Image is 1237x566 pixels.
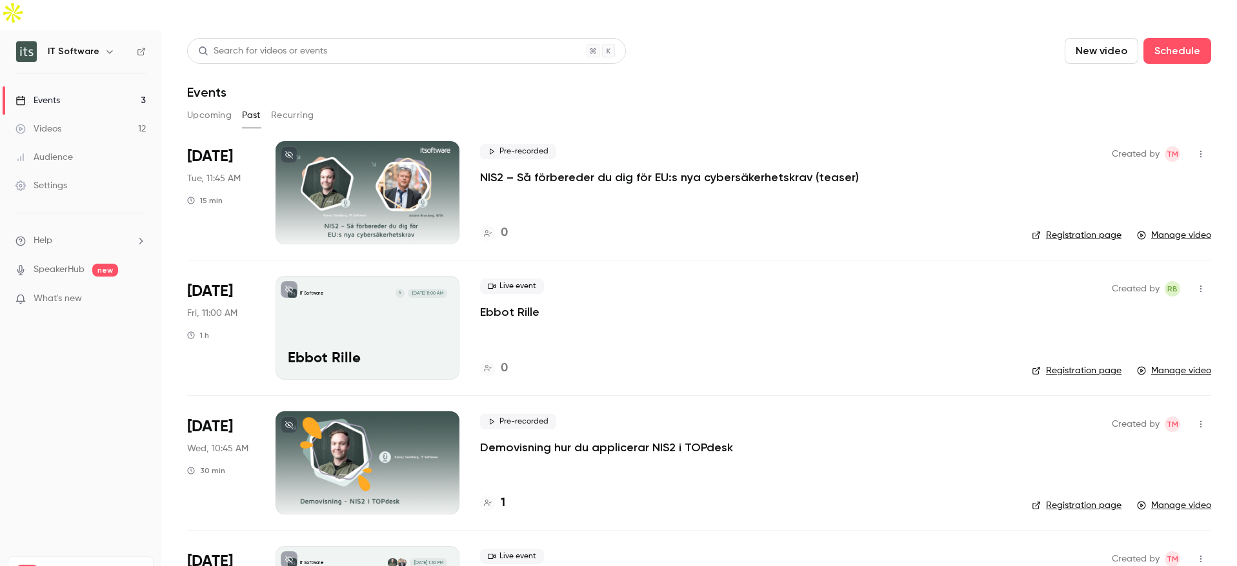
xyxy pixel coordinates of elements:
[1137,364,1211,377] a: Manage video
[34,234,52,248] span: Help
[480,304,539,320] a: Ebbot Rille
[1112,146,1160,162] span: Created by
[1032,499,1121,512] a: Registration page
[242,105,261,126] button: Past
[300,560,324,566] p: IT Software
[288,351,447,367] p: Ebbot Rille
[1065,38,1138,64] button: New video
[187,195,223,206] div: 15 min
[1143,38,1211,64] button: Schedule
[34,292,82,306] span: What's new
[1167,281,1178,297] span: RB
[198,44,327,58] div: Search for videos or events
[480,278,544,294] span: Live event
[480,549,544,564] span: Live event
[480,494,505,512] a: 1
[187,442,248,455] span: Wed, 10:45 AM
[1165,146,1180,162] span: Tanya Masiyenka
[16,41,37,62] img: IT Software
[395,288,405,298] div: R
[480,224,508,242] a: 0
[501,494,505,512] h4: 1
[15,234,146,248] li: help-dropdown-opener
[92,264,118,277] span: new
[480,144,556,159] span: Pre-recorded
[480,170,859,185] a: NIS2 – Så förbereder du dig för EU:s nya cybersäkerhetskrav (teaser)
[1167,416,1178,432] span: TM
[48,45,99,58] h6: IT Software
[1032,364,1121,377] a: Registration page
[187,84,226,100] h1: Events
[480,440,733,455] a: Demovisning hur du applicerar NIS2 i TOPdesk
[1032,229,1121,242] a: Registration page
[300,290,324,297] p: IT Software
[1137,229,1211,242] a: Manage video
[1167,146,1178,162] span: TM
[187,411,255,514] div: Sep 3 Wed, 10:45 AM (Europe/Stockholm)
[15,151,73,164] div: Audience
[271,105,314,126] button: Recurring
[501,360,508,377] h4: 0
[15,179,67,192] div: Settings
[276,276,459,379] a: Ebbot RilleIT SoftwareR[DATE] 11:00 AMEbbot Rille
[187,465,225,476] div: 30 min
[480,414,556,429] span: Pre-recorded
[187,416,233,437] span: [DATE]
[501,224,508,242] h4: 0
[187,172,241,185] span: Tue, 11:45 AM
[187,307,237,320] span: Fri, 11:00 AM
[1165,281,1180,297] span: Rilind Berisha
[480,360,508,377] a: 0
[34,263,85,277] a: SpeakerHub
[1112,416,1160,432] span: Created by
[408,289,447,298] span: [DATE] 11:00 AM
[1165,416,1180,432] span: Tanya Masiyenka
[187,146,233,167] span: [DATE]
[187,330,209,340] div: 1 h
[15,94,60,107] div: Events
[15,122,61,135] div: Videos
[187,276,255,379] div: Sep 5 Fri, 11:00 AM (Europe/Stockholm)
[1112,281,1160,297] span: Created by
[187,141,255,244] div: Sep 9 Tue, 11:45 AM (Europe/Stockholm)
[1137,499,1211,512] a: Manage video
[187,281,233,302] span: [DATE]
[187,105,232,126] button: Upcoming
